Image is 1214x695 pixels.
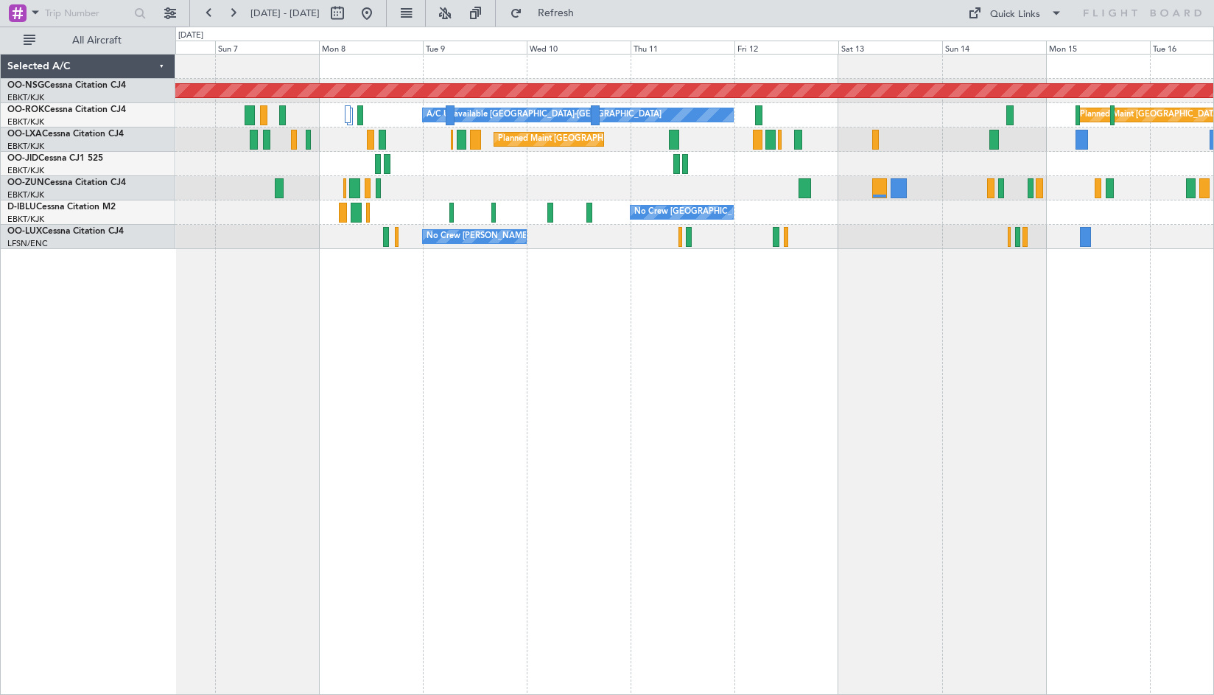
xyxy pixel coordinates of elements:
div: Tue 9 [423,41,527,54]
div: Mon 15 [1046,41,1150,54]
span: OO-LXA [7,130,42,139]
a: OO-ZUNCessna Citation CJ4 [7,178,126,187]
span: OO-NSG [7,81,44,90]
span: OO-ROK [7,105,44,114]
div: Sun 14 [942,41,1046,54]
div: [DATE] [178,29,203,42]
a: OO-LXACessna Citation CJ4 [7,130,124,139]
a: OO-JIDCessna CJ1 525 [7,154,103,163]
span: All Aircraft [38,35,155,46]
div: Wed 10 [527,41,631,54]
input: Trip Number [45,2,130,24]
span: OO-ZUN [7,178,44,187]
a: EBKT/KJK [7,214,44,225]
span: D-IBLU [7,203,36,212]
div: A/C Unavailable [GEOGRAPHIC_DATA]-[GEOGRAPHIC_DATA] [427,104,662,126]
a: OO-ROKCessna Citation CJ4 [7,105,126,114]
a: EBKT/KJK [7,189,44,200]
a: OO-LUXCessna Citation CJ4 [7,227,124,236]
div: No Crew [PERSON_NAME] ([PERSON_NAME]) [427,226,603,248]
a: EBKT/KJK [7,141,44,152]
div: Thu 11 [631,41,734,54]
a: EBKT/KJK [7,92,44,103]
div: Fri 12 [734,41,838,54]
a: EBKT/KJK [7,116,44,128]
span: [DATE] - [DATE] [250,7,320,20]
div: Sat 13 [838,41,942,54]
a: LFSN/ENC [7,238,48,249]
a: EBKT/KJK [7,165,44,176]
div: Sun 7 [215,41,319,54]
span: OO-JID [7,154,38,163]
button: Refresh [503,1,592,25]
button: Quick Links [961,1,1070,25]
div: Mon 8 [319,41,423,54]
span: OO-LUX [7,227,42,236]
div: No Crew [GEOGRAPHIC_DATA] ([GEOGRAPHIC_DATA] National) [634,201,881,223]
div: Quick Links [990,7,1040,22]
div: Planned Maint [GEOGRAPHIC_DATA] ([GEOGRAPHIC_DATA] National) [498,128,765,150]
span: Refresh [525,8,587,18]
a: OO-NSGCessna Citation CJ4 [7,81,126,90]
button: All Aircraft [16,29,160,52]
a: D-IBLUCessna Citation M2 [7,203,116,212]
